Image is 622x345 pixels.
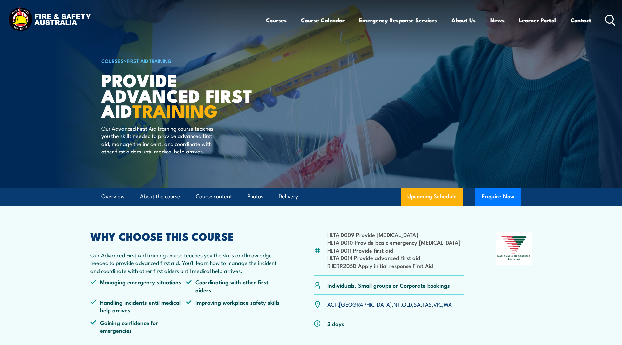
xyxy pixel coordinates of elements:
[90,319,186,334] li: Gaining confidence for emergencies
[475,188,521,206] button: Enquire Now
[101,124,221,155] p: Our Advanced First Aid training course teaches you the skills needed to provide advanced first ai...
[402,300,412,308] a: QLD
[266,11,287,29] a: Courses
[327,262,460,269] li: RIIERR205D Apply initial response First Aid
[327,281,450,289] p: Individuals, Small groups or Corporate bookings
[433,300,442,308] a: VIC
[414,300,421,308] a: SA
[327,246,460,254] li: HLTAID011 Provide first aid
[90,298,186,314] li: Handling incidents until medical help arrives
[279,188,298,205] a: Delivery
[127,57,171,64] a: First Aid Training
[519,11,556,29] a: Learner Portal
[186,278,282,294] li: Coordinating with other first aiders
[196,188,232,205] a: Course content
[247,188,263,205] a: Photos
[490,11,505,29] a: News
[101,188,125,205] a: Overview
[327,300,337,308] a: ACT
[496,232,532,265] img: Nationally Recognised Training logo.
[444,300,452,308] a: WA
[327,300,452,308] p: , , , , , , ,
[422,300,432,308] a: TAS
[90,232,282,241] h2: WHY CHOOSE THIS COURSE
[186,298,282,314] li: Improving workplace safety skills
[327,254,460,261] li: HLTAID014 Provide advanced first aid
[571,11,591,29] a: Contact
[393,300,400,308] a: NT
[359,11,437,29] a: Emergency Response Services
[101,57,124,64] a: COURSES
[140,188,180,205] a: About the course
[451,11,476,29] a: About Us
[401,188,463,206] a: Upcoming Schedule
[327,231,460,238] li: HLTAID009 Provide [MEDICAL_DATA]
[90,251,282,274] p: Our Advanced First Aid training course teaches you the skills and knowledge needed to provide adv...
[301,11,345,29] a: Course Calendar
[101,72,263,118] h1: Provide Advanced First Aid
[101,57,263,65] h6: >
[327,238,460,246] li: HLTAID010 Provide basic emergency [MEDICAL_DATA]
[132,96,218,124] strong: TRAINING
[90,278,186,294] li: Managing emergency situations
[339,300,392,308] a: [GEOGRAPHIC_DATA]
[327,320,344,327] p: 2 days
